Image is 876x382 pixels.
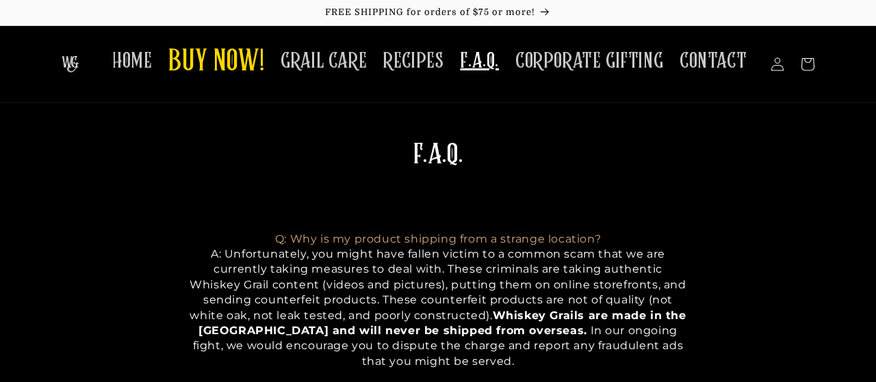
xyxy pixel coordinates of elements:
a: CONTACT [671,40,755,83]
span: GRAIL CARE [281,48,367,74]
span: A: Unfortunately, y [211,247,318,260]
span: HOME [112,48,152,74]
a: F.A.Q. [452,40,507,83]
img: The Whiskey Grail [62,56,79,72]
a: CORPORATE GIFTING [507,40,671,83]
span: F.A.Q. [413,141,463,169]
a: HOME [104,40,160,83]
span: Q: Why is my product shipping from a strange location? [211,232,601,260]
span: In our ongoing fight, we would encourage you to dispute the charge and report any fraudulent ads ... [193,324,684,368]
span: BUY NOW! [168,44,264,81]
a: BUY NOW! [160,36,272,90]
span: CONTACT [680,48,747,74]
span: RECIPES [383,48,443,74]
span: CORPORATE GIFTING [515,48,663,74]
a: RECIPES [375,40,452,83]
a: GRAIL CARE [272,40,375,83]
span: ou might have fallen victim to a common scam that we are currently taking measures to deal with. ... [190,247,686,322]
p: FREE SHIPPING for orders of $75 or more! [14,7,862,18]
span: F.A.Q. [460,48,499,74]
